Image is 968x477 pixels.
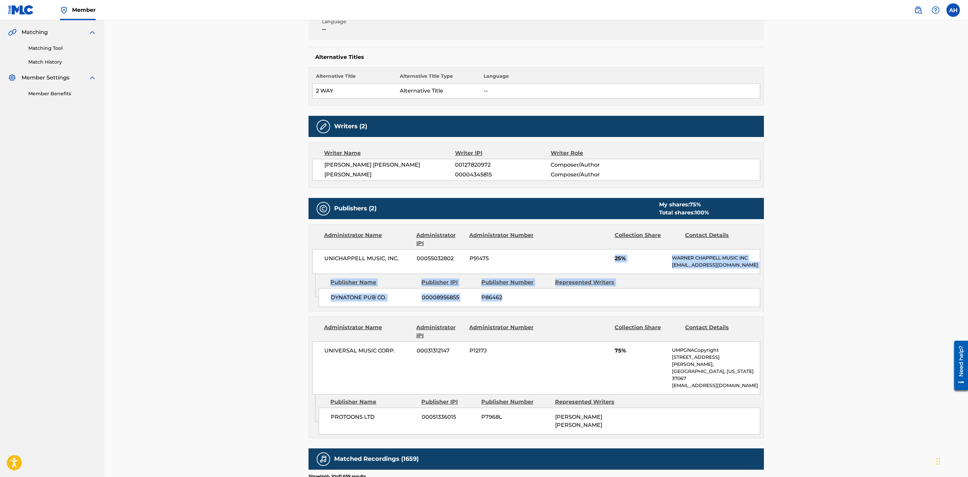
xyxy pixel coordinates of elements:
[555,414,602,428] span: [PERSON_NAME] [PERSON_NAME]
[28,90,96,97] a: Member Benefits
[334,205,377,212] h5: Publishers (2)
[324,171,455,179] span: [PERSON_NAME]
[417,347,464,355] span: 00031312147
[455,161,551,169] span: 00127820972
[911,3,925,17] a: Public Search
[455,171,551,179] span: 00004345815
[914,6,922,14] img: search
[949,338,968,392] iframe: Resource Center
[72,6,96,14] span: Member
[396,83,480,99] td: Alternative Title
[60,6,68,14] img: Top Rightsholder
[88,28,96,36] img: expand
[615,231,680,247] div: Collection Share
[481,294,550,302] span: P86462
[88,74,96,82] img: expand
[689,201,701,208] span: 75 %
[659,201,709,209] div: My shares:
[695,209,709,216] span: 100 %
[324,323,411,340] div: Administrator Name
[324,347,412,355] span: UNIVERSAL MUSIC CORP.
[324,161,455,169] span: [PERSON_NAME] [PERSON_NAME]
[551,149,638,157] div: Writer Role
[932,6,940,14] img: help
[685,323,750,340] div: Contact Details
[334,123,367,130] h5: Writers (2)
[672,262,760,269] p: [EMAIL_ADDRESS][DOMAIN_NAME]
[615,347,667,355] span: 75%
[936,451,940,472] div: Drag
[330,398,416,406] div: Publisher Name
[416,231,464,247] div: Administrator IPI
[946,3,960,17] div: User Menu
[470,347,535,355] span: P1217J
[421,278,476,286] div: Publisher IPI
[417,254,464,263] span: 00055032802
[324,149,455,157] div: Writer Name
[330,278,416,286] div: Publisher Name
[551,161,638,169] span: Composer/Author
[659,209,709,217] div: Total shares:
[8,5,34,15] img: MLC Logo
[615,254,667,263] span: 25%
[672,368,760,382] p: [GEOGRAPHIC_DATA], [US_STATE] 37067
[481,413,550,421] span: P7968L
[934,445,968,477] iframe: Chat Widget
[322,25,431,33] span: --
[555,278,624,286] div: Represented Writers
[416,323,464,340] div: Administrator IPI
[480,83,760,99] td: --
[551,171,638,179] span: Composer/Author
[322,18,431,25] span: Language
[455,149,551,157] div: Writer IPI
[331,413,417,421] span: PROTOONS LTD
[481,398,550,406] div: Publisher Number
[615,323,680,340] div: Collection Share
[555,398,624,406] div: Represented Writers
[672,254,760,262] p: WARNER CHAPPELL MUSIC INC
[422,294,476,302] span: 00008956855
[469,323,535,340] div: Administrator Number
[8,74,16,82] img: Member Settings
[319,455,327,463] img: Matched Recordings
[28,45,96,52] a: Matching Tool
[480,73,760,83] th: Language
[421,398,476,406] div: Publisher IPI
[672,347,760,354] p: UMPGNACopyright
[929,3,942,17] div: Help
[469,231,535,247] div: Administrator Number
[672,382,760,389] p: [EMAIL_ADDRESS][DOMAIN_NAME]
[422,413,476,421] span: 00051336015
[334,455,419,463] h5: Matched Recordings (1659)
[685,231,750,247] div: Contact Details
[324,231,411,247] div: Administrator Name
[8,28,17,36] img: Matching
[319,123,327,131] img: Writers
[315,54,757,61] h5: Alternative Titles
[470,254,535,263] span: P91475
[481,278,550,286] div: Publisher Number
[313,73,396,83] th: Alternative Title
[28,59,96,66] a: Match History
[313,83,396,99] td: 2 WAY
[396,73,480,83] th: Alternative Title Type
[324,254,412,263] span: UNICHAPPELL MUSIC, INC.
[331,294,417,302] span: DYNATONE PUB CO.
[22,28,48,36] span: Matching
[22,74,69,82] span: Member Settings
[319,205,327,213] img: Publishers
[672,354,760,368] p: [STREET_ADDRESS][PERSON_NAME],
